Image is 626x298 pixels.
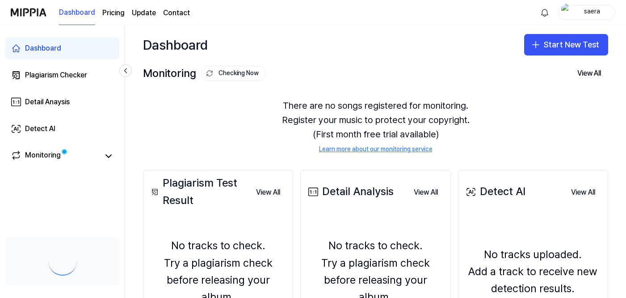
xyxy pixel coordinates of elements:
div: Dashboard [143,34,208,55]
img: profile [561,4,572,21]
div: Detail Anaysis [25,97,70,107]
button: View All [570,64,608,82]
a: Plagiarism Checker [5,64,119,86]
div: Dashboard [25,43,61,54]
a: View All [249,183,287,201]
div: Monitoring [25,150,61,162]
div: Detect AI [464,183,525,200]
div: No tracks uploaded. Add a track to receive new detection results. [464,246,602,298]
button: View All [564,183,602,201]
button: Start New Test [524,34,608,55]
a: Update [132,8,156,18]
a: Contact [163,8,190,18]
img: 알림 [539,7,550,18]
div: Monitoring [143,65,266,82]
div: Detect AI [25,123,55,134]
a: Dashboard [5,38,119,59]
a: Pricing [102,8,125,18]
button: View All [249,183,287,201]
div: Plagiarism Checker [25,70,87,81]
button: Checking Now [201,66,266,81]
a: Detail Anaysis [5,91,119,113]
a: Dashboard [59,0,95,25]
div: Detail Analysis [306,183,394,200]
a: View All [564,183,602,201]
div: There are no songs registered for monitoring. Register your music to protect your copyright. (Fir... [143,88,608,165]
button: View All [407,183,445,201]
div: saera [575,7,609,17]
a: Learn more about our monitoring service [319,145,433,154]
div: Plagiarism Test Result [149,175,249,209]
a: Monitoring [11,150,100,162]
a: View All [407,183,445,201]
a: Detect AI [5,118,119,140]
button: profilesaera [558,5,615,20]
